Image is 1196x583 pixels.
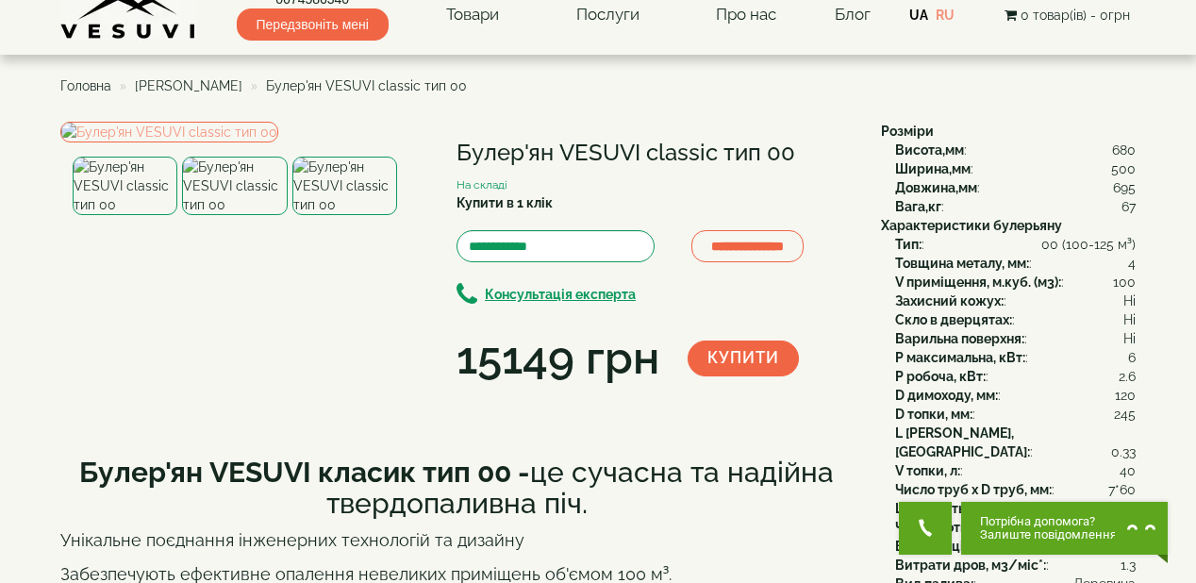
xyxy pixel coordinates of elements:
b: Вага,кг [895,199,941,214]
b: Витрати дров, м3/міс*: [895,558,1046,573]
span: 6 [1128,348,1136,367]
b: Булер'ян VESUVI класик тип 00 - [79,456,530,489]
a: [PERSON_NAME] [135,78,242,93]
span: Залиште повідомлення [980,528,1117,541]
div: : [895,235,1136,254]
img: Булер'ян VESUVI classic тип 00 [73,157,177,215]
b: Швидкість нагріву повітря, м3/хв: [895,501,1117,516]
b: Висота,мм [895,142,964,158]
b: Захисний кожух: [895,293,1004,308]
div: : [895,499,1136,518]
b: P максимальна, кВт: [895,350,1025,365]
span: Булер'ян VESUVI classic тип 00 [266,78,467,93]
span: Ні [1123,291,1136,310]
div: : [895,159,1136,178]
b: V топки, л: [895,463,960,478]
span: 245 [1114,405,1136,424]
a: UA [909,8,928,23]
div: : [895,480,1136,499]
span: Потрібна допомога? [980,515,1117,528]
div: : [895,556,1136,575]
div: : [895,178,1136,197]
span: 0 товар(ів) - 0грн [1021,8,1130,23]
div: : [895,197,1136,216]
img: Булер'ян VESUVI classic тип 00 [182,157,287,215]
b: Ширина,мм [895,161,971,176]
span: 695 [1113,178,1136,197]
span: Ні [1123,310,1136,329]
div: : [895,367,1136,386]
b: Скло в дверцятах: [895,312,1012,327]
div: : [895,329,1136,348]
small: На складі [457,178,507,192]
span: 40 [1120,461,1136,480]
span: 1.3 [1121,556,1136,575]
img: Булер'ян VESUVI classic тип 00 [292,157,397,215]
div: : [895,310,1136,329]
span: 500 [1111,159,1136,178]
div: : [895,405,1136,424]
b: Тип: [895,237,922,252]
div: : [895,141,1136,159]
b: Характеристики булерьяну [881,218,1062,233]
span: 0.33 [1111,442,1136,461]
div: : [895,348,1136,367]
h1: Булер'ян VESUVI classic тип 00 [457,141,853,165]
b: Довжина,мм [895,180,977,195]
button: Get Call button [899,502,952,555]
img: Булер'ян VESUVI classic тип 00 [60,122,278,142]
span: 680 [1112,141,1136,159]
div: : [895,386,1136,405]
div: : [895,291,1136,310]
b: L [PERSON_NAME], [GEOGRAPHIC_DATA]: [895,425,1030,459]
a: RU [936,8,955,23]
span: 120 [1115,386,1136,405]
b: D топки, мм: [895,407,972,422]
span: 67 [1121,197,1136,216]
span: 00 (100-125 м³) [1041,235,1136,254]
b: Варильна поверхня: [895,331,1024,346]
span: 100 [1113,273,1136,291]
span: 2.6 [1119,367,1136,386]
button: Купити [688,341,799,376]
span: 4 [1128,254,1136,273]
p: Унікальне поєднання інженерних технологій та дизайну [60,528,853,553]
b: Число труб x D труб, мм: [895,482,1052,497]
button: 0 товар(ів) - 0грн [999,5,1136,25]
b: Час роботи, порц. год: [895,520,1037,535]
label: Купити в 1 клік [457,193,553,212]
h2: це сучасна та надійна твердопаливна піч. [60,457,853,519]
a: Головна [60,78,111,93]
b: P робоча, кВт: [895,369,986,384]
span: Ні [1123,329,1136,348]
b: Розміри [881,124,934,139]
button: Chat button [961,502,1168,555]
div: : [895,254,1136,273]
div: : [895,461,1136,480]
b: Консультація експерта [485,287,636,302]
div: : [895,424,1136,461]
b: Вага порції дров, кг: [895,539,1024,554]
b: V приміщення, м.куб. (м3): [895,275,1061,290]
div: : [895,273,1136,291]
b: Товщина металу, мм: [895,256,1029,271]
span: Передзвоніть мені [237,8,389,41]
b: D димоходу, мм: [895,388,998,403]
a: Блог [835,5,871,24]
div: : [895,518,1136,537]
div: : [895,537,1136,556]
div: 15149 грн [457,326,659,391]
